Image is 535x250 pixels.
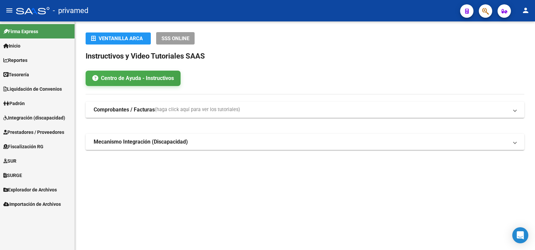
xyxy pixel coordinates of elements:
span: Inicio [3,42,20,50]
a: Centro de Ayuda - Instructivos [86,71,181,86]
h2: Instructivos y Video Tutoriales SAAS [86,50,524,63]
span: - privamed [53,3,88,18]
div: Ventanilla ARCA [91,32,145,45]
span: Padrón [3,100,25,107]
span: Explorador de Archivos [3,186,57,193]
div: Open Intercom Messenger [512,227,528,243]
span: SSS ONLINE [162,35,189,41]
strong: Mecanismo Integración (Discapacidad) [94,138,188,146]
span: Fiscalización RG [3,143,43,150]
button: Ventanilla ARCA [86,32,151,45]
span: Integración (discapacidad) [3,114,65,121]
span: (haga click aquí para ver los tutoriales) [155,106,240,113]
mat-expansion-panel-header: Comprobantes / Facturas(haga click aquí para ver los tutoriales) [86,102,524,118]
span: Tesorería [3,71,29,78]
span: Reportes [3,57,27,64]
mat-icon: menu [5,6,13,14]
span: Firma Express [3,28,38,35]
mat-expansion-panel-header: Mecanismo Integración (Discapacidad) [86,134,524,150]
span: SURGE [3,172,22,179]
span: SUR [3,157,16,165]
span: Liquidación de Convenios [3,85,62,93]
span: Importación de Archivos [3,200,61,208]
mat-icon: person [522,6,530,14]
strong: Comprobantes / Facturas [94,106,155,113]
span: Prestadores / Proveedores [3,129,64,136]
button: SSS ONLINE [156,32,195,45]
